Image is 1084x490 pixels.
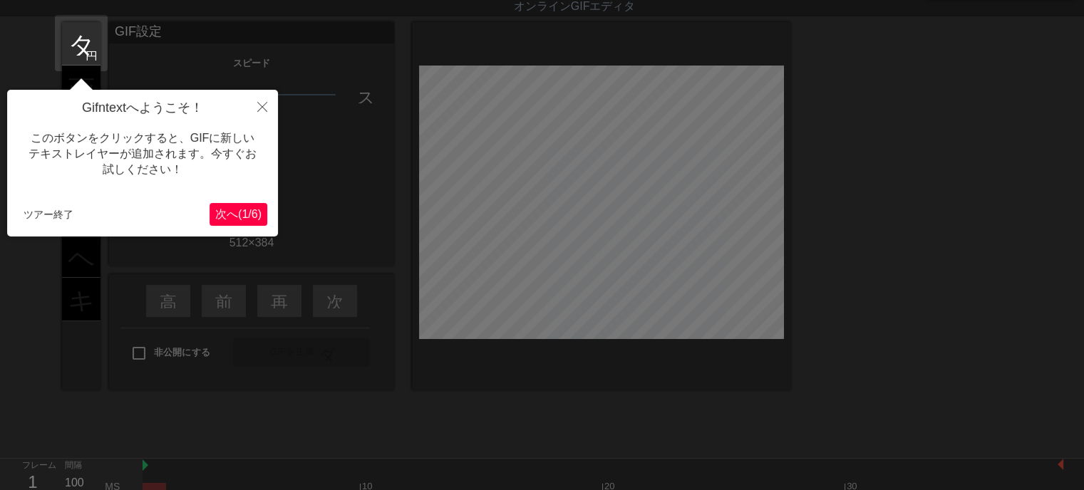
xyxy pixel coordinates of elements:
[238,208,242,220] font: (
[252,208,258,220] font: 6
[258,208,262,220] font: )
[24,209,73,220] font: ツアー終了
[215,208,238,220] font: 次へ
[248,208,251,220] font: /
[18,100,267,116] h4: Gifntextへようこそ！
[18,204,79,225] button: ツアー終了
[82,100,203,115] font: Gifntextへようこそ！
[29,132,257,176] font: このボタンをクリックすると、GIFに新しいテキストレイヤーが追加されます。今すぐお試しください！
[242,208,248,220] font: 1
[210,203,267,226] button: 次
[247,90,278,123] button: 近い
